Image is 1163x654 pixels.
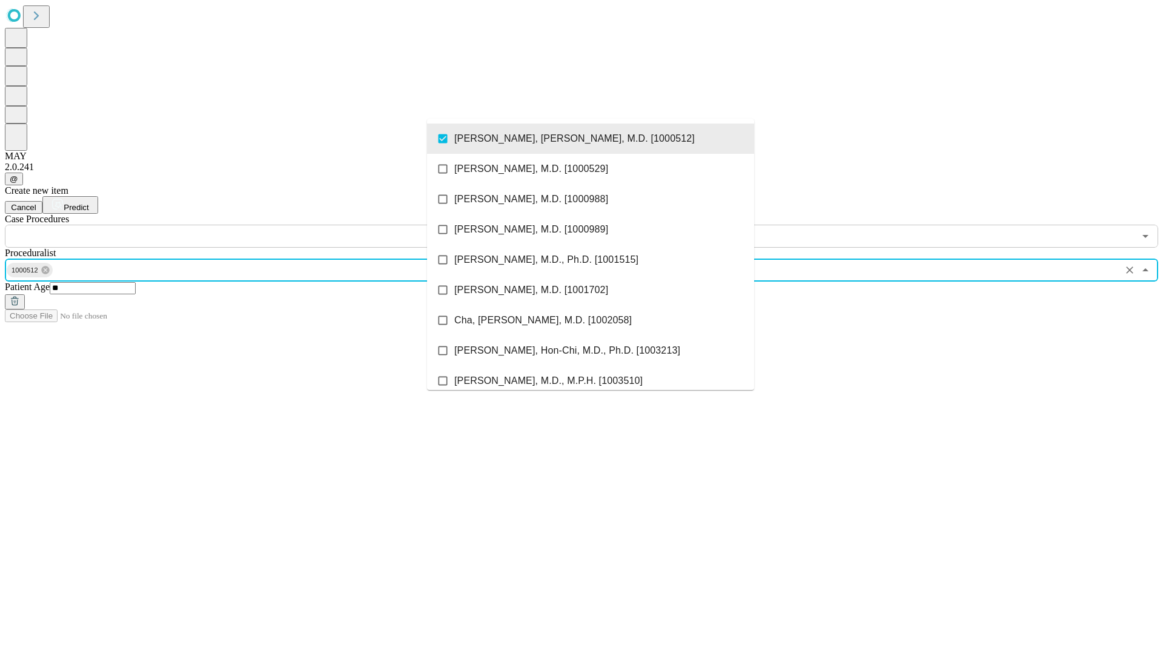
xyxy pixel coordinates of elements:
[454,313,632,328] span: Cha, [PERSON_NAME], M.D. [1002058]
[454,283,608,297] span: [PERSON_NAME], M.D. [1001702]
[5,214,69,224] span: Scheduled Procedure
[7,263,43,277] span: 1000512
[454,253,638,267] span: [PERSON_NAME], M.D., Ph.D. [1001515]
[454,162,608,176] span: [PERSON_NAME], M.D. [1000529]
[64,203,88,212] span: Predict
[454,131,695,146] span: [PERSON_NAME], [PERSON_NAME], M.D. [1000512]
[5,162,1158,173] div: 2.0.241
[7,263,53,277] div: 1000512
[5,248,56,258] span: Proceduralist
[1137,262,1154,279] button: Close
[5,185,68,196] span: Create new item
[5,173,23,185] button: @
[1121,262,1138,279] button: Clear
[5,201,42,214] button: Cancel
[454,343,680,358] span: [PERSON_NAME], Hon-Chi, M.D., Ph.D. [1003213]
[42,196,98,214] button: Predict
[5,151,1158,162] div: MAY
[454,222,608,237] span: [PERSON_NAME], M.D. [1000989]
[454,374,643,388] span: [PERSON_NAME], M.D., M.P.H. [1003510]
[11,203,36,212] span: Cancel
[10,174,18,183] span: @
[1137,228,1154,245] button: Open
[454,192,608,206] span: [PERSON_NAME], M.D. [1000988]
[5,282,50,292] span: Patient Age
